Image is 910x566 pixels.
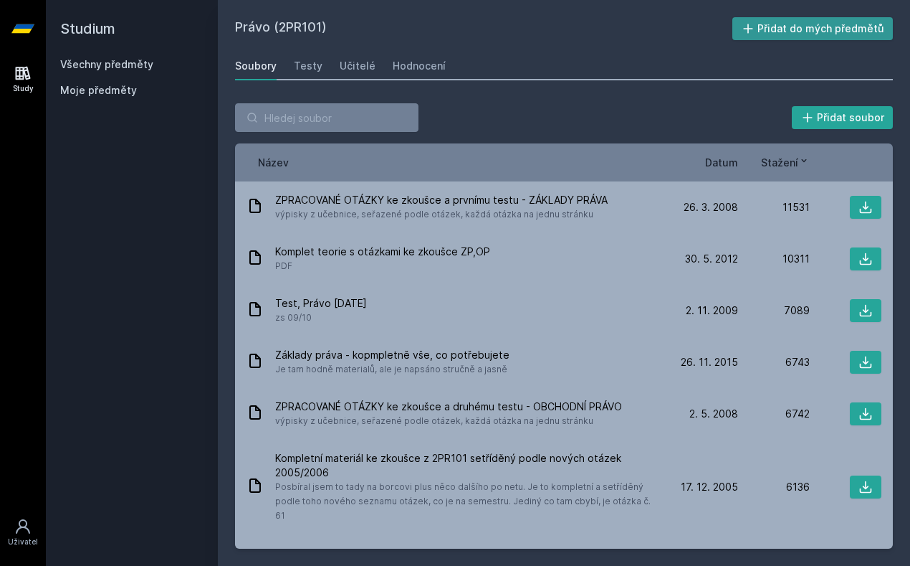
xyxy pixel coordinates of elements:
div: Hodnocení [393,59,446,73]
span: výpisky z učebnice, seřazené podle otázek, každá otázka na jednu stránku [275,414,622,428]
span: 30. 5. 2012 [685,252,738,266]
span: 17. 12. 2005 [681,480,738,494]
span: PDF [275,259,490,273]
span: 2. 5. 2008 [689,407,738,421]
a: Testy [294,52,322,80]
span: ZPRACOVANÉ OTÁZKY ke zkoušce a prvnímu testu - ZÁKLADY PRÁVA [275,193,608,207]
a: Hodnocení [393,52,446,80]
div: Testy [294,59,322,73]
span: Základy práva - kopmpletně vše, co potřebujete [275,348,509,362]
span: KOMPLET PRA102 systematicky a kvalitně... [275,546,485,560]
div: Uživatel [8,537,38,547]
button: Přidat soubor [792,106,894,129]
button: Přidat do mých předmětů [732,17,894,40]
input: Hledej soubor [235,103,418,132]
span: Posbíral jsem to tady na borcovi plus něco dalšího po netu. Je to kompletní a setříděný podle toh... [275,480,661,523]
span: 26. 3. 2008 [684,200,738,214]
span: Komplet teorie s otázkami ke zkoušce ZP,OP [275,245,490,259]
span: Test, Právo [DATE] [275,296,367,311]
div: 10311 [738,252,810,266]
span: Je tam hodně materialů, ale je napsáno stručně a jasně [275,362,509,377]
div: 7089 [738,303,810,318]
a: Všechny předměty [60,58,153,70]
div: Study [13,83,34,94]
button: Stažení [761,155,810,170]
div: Soubory [235,59,277,73]
a: Study [3,57,43,101]
span: Stažení [761,155,798,170]
div: 11531 [738,200,810,214]
span: Kompletní materiál ke zkoušce z 2PR101 setříděný podle nových otázek 2005/2006 [275,451,661,480]
a: Uživatel [3,511,43,555]
span: Moje předměty [60,83,137,98]
div: 6742 [738,407,810,421]
a: Učitelé [340,52,375,80]
div: 6743 [738,355,810,369]
button: Název [258,155,289,170]
span: zs 09/10 [275,311,367,325]
span: 2. 11. 2009 [686,303,738,318]
div: Učitelé [340,59,375,73]
span: výpisky z učebnice, seřazené podle otázek, každá otázka na jednu stránku [275,207,608,222]
button: Datum [705,155,738,170]
span: ZPRACOVANÉ OTÁZKY ke zkoušce a druhému testu - OBCHODNÍ PRÁVO [275,400,622,414]
h2: Právo (2PR101) [235,17,732,40]
span: 26. 11. 2015 [681,355,738,369]
a: Soubory [235,52,277,80]
div: 6136 [738,480,810,494]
